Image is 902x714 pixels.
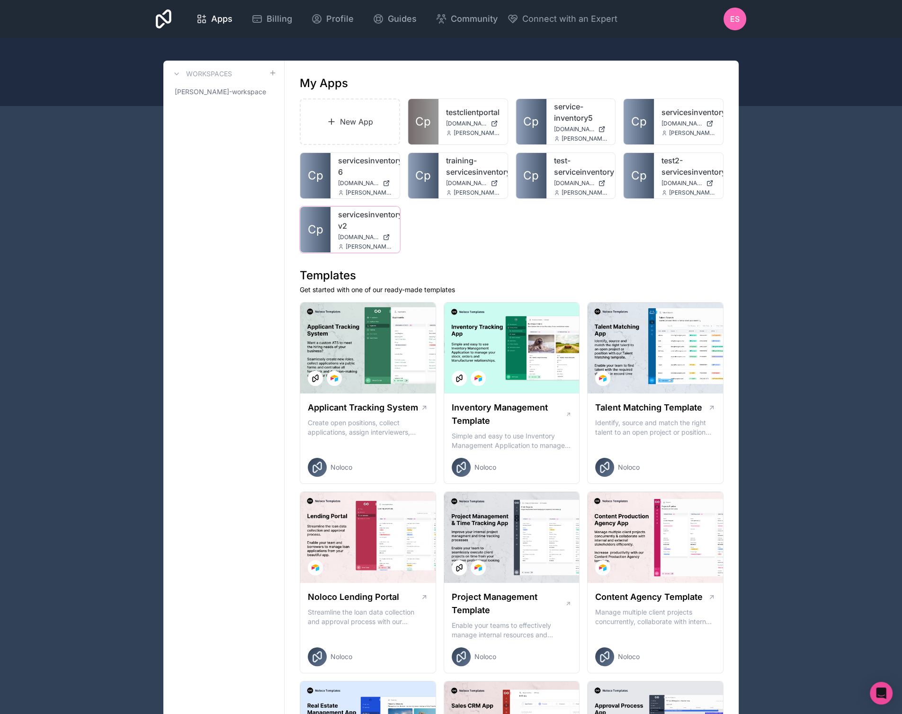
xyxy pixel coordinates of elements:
h1: Applicant Tracking System [308,401,418,414]
p: Streamline the loan data collection and approval process with our Lending Portal template. [308,607,428,626]
span: Apps [211,12,232,26]
span: [PERSON_NAME]-workspace [175,87,266,97]
span: Connect with an Expert [522,12,617,26]
a: servicesinventory-6 [338,155,392,178]
span: [PERSON_NAME][EMAIL_ADDRESS][DOMAIN_NAME] [669,129,715,137]
img: Airtable Logo [474,564,482,571]
a: Community [428,9,505,29]
h1: Templates [300,268,723,283]
a: Cp [300,207,330,252]
h1: Noloco Lending Portal [308,590,399,604]
span: [PERSON_NAME][EMAIL_ADDRESS][DOMAIN_NAME] [454,189,500,196]
a: [DOMAIN_NAME] [554,179,608,187]
a: Apps [188,9,240,29]
button: Connect with an Expert [507,12,617,26]
span: Noloco [330,652,352,661]
div: Open Intercom Messenger [870,682,893,705]
a: [DOMAIN_NAME] [338,233,392,241]
p: Create open positions, collect applications, assign interviewers, centralise candidate feedback a... [308,418,428,437]
span: Profile [326,12,354,26]
a: Cp [624,153,654,198]
span: [DOMAIN_NAME] [338,179,379,187]
a: Cp [408,153,438,198]
a: [DOMAIN_NAME] [446,179,500,187]
h1: Inventory Management Template [452,401,565,428]
span: Cp [415,168,431,183]
img: Airtable Logo [474,375,482,382]
span: Noloco [618,463,640,472]
span: [PERSON_NAME][EMAIL_ADDRESS][DOMAIN_NAME] [562,135,608,143]
a: Profile [304,9,361,29]
a: servicesinventory-v2 [338,209,392,232]
h1: Project Management Template [452,590,565,617]
span: [DOMAIN_NAME] [554,179,595,187]
img: Airtable Logo [330,375,338,382]
span: [DOMAIN_NAME] [446,179,487,187]
span: [PERSON_NAME][EMAIL_ADDRESS][DOMAIN_NAME] [562,189,608,196]
a: Guides [365,9,424,29]
a: training-servicesinventory [446,155,500,178]
span: Noloco [474,652,496,661]
span: [PERSON_NAME][EMAIL_ADDRESS][DOMAIN_NAME] [454,129,500,137]
p: Identify, source and match the right talent to an open project or position with our Talent Matchi... [595,418,715,437]
span: [DOMAIN_NAME] [661,179,702,187]
a: Cp [516,153,546,198]
span: Billing [267,12,292,26]
a: Workspaces [171,68,232,80]
span: Noloco [474,463,496,472]
p: Get started with one of our ready-made templates [300,285,723,295]
a: testclientportal [446,107,500,118]
a: [DOMAIN_NAME] [661,179,715,187]
a: [DOMAIN_NAME] [446,120,500,127]
span: Cp [631,114,647,129]
a: Billing [244,9,300,29]
span: Cp [523,168,539,183]
a: [DOMAIN_NAME] [661,120,715,127]
span: [PERSON_NAME][EMAIL_ADDRESS][DOMAIN_NAME] [346,243,392,250]
img: Airtable Logo [599,564,607,571]
span: [DOMAIN_NAME] [554,125,595,133]
span: Cp [523,114,539,129]
span: Noloco [618,652,640,661]
a: [PERSON_NAME]-workspace [171,83,277,100]
a: test2-servicesinventory [661,155,715,178]
p: Enable your teams to effectively manage internal resources and execute client projects on time. [452,621,572,640]
span: [DOMAIN_NAME] [338,233,379,241]
span: [PERSON_NAME][EMAIL_ADDRESS][DOMAIN_NAME] [669,189,715,196]
span: Noloco [330,463,352,472]
a: Cp [624,99,654,144]
span: Cp [308,168,323,183]
span: Cp [308,222,323,237]
span: [DOMAIN_NAME] [661,120,702,127]
img: Airtable Logo [312,564,319,571]
span: Guides [388,12,417,26]
a: Cp [300,153,330,198]
span: Community [451,12,498,26]
a: service-inventory5 [554,101,608,124]
span: [DOMAIN_NAME] [446,120,487,127]
a: New App [300,98,400,145]
span: [PERSON_NAME][EMAIL_ADDRESS][DOMAIN_NAME] [346,189,392,196]
img: Airtable Logo [599,375,607,382]
h1: My Apps [300,76,348,91]
a: [DOMAIN_NAME] [554,125,608,133]
span: Cp [631,168,647,183]
span: ES [730,13,740,25]
h3: Workspaces [186,69,232,79]
h1: Talent Matching Template [595,401,702,414]
p: Simple and easy to use Inventory Management Application to manage your stock, orders and Manufact... [452,431,572,450]
h1: Content Agency Template [595,590,703,604]
a: test-serviceinventory [554,155,608,178]
p: Manage multiple client projects concurrently, collaborate with internal and external stakeholders... [595,607,715,626]
a: servicesinventory [661,107,715,118]
a: Cp [408,99,438,144]
a: Cp [516,99,546,144]
span: Cp [415,114,431,129]
a: [DOMAIN_NAME] [338,179,392,187]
